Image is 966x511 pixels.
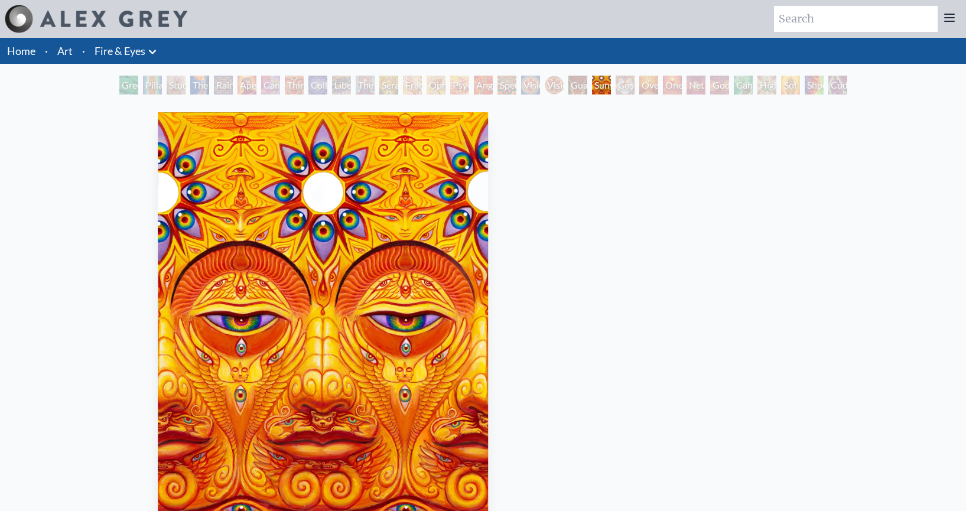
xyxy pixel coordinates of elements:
[521,76,540,95] div: Vision Crystal
[568,76,587,95] div: Guardian of Infinite Vision
[687,76,705,95] div: Net of Being
[497,76,516,95] div: Spectral Lotus
[734,76,753,95] div: Cannafist
[332,76,351,95] div: Liberation Through Seeing
[77,38,90,64] li: ·
[616,76,635,95] div: Cosmic Elf
[57,43,73,59] a: Art
[805,76,824,95] div: Shpongled
[639,76,658,95] div: Oversoul
[95,43,145,59] a: Fire & Eyes
[474,76,493,95] div: Angel Skin
[214,76,233,95] div: Rainbow Eye Ripple
[828,76,847,95] div: Cuddle
[427,76,445,95] div: Ophanic Eyelash
[308,76,327,95] div: Collective Vision
[663,76,682,95] div: One
[710,76,729,95] div: Godself
[167,76,186,95] div: Study for the Great Turn
[119,76,138,95] div: Green Hand
[143,76,162,95] div: Pillar of Awareness
[379,76,398,95] div: Seraphic Transport Docking on the Third Eye
[261,76,280,95] div: Cannabis Sutra
[190,76,209,95] div: The Torch
[781,76,800,95] div: Sol Invictus
[356,76,375,95] div: The Seer
[285,76,304,95] div: Third Eye Tears of Joy
[757,76,776,95] div: Higher Vision
[403,76,422,95] div: Fractal Eyes
[774,6,938,32] input: Search
[40,38,53,64] li: ·
[7,44,35,57] a: Home
[545,76,564,95] div: Vision Crystal Tondo
[238,76,256,95] div: Aperture
[450,76,469,95] div: Psychomicrograph of a Fractal Paisley Cherub Feather Tip
[592,76,611,95] div: Sunyata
